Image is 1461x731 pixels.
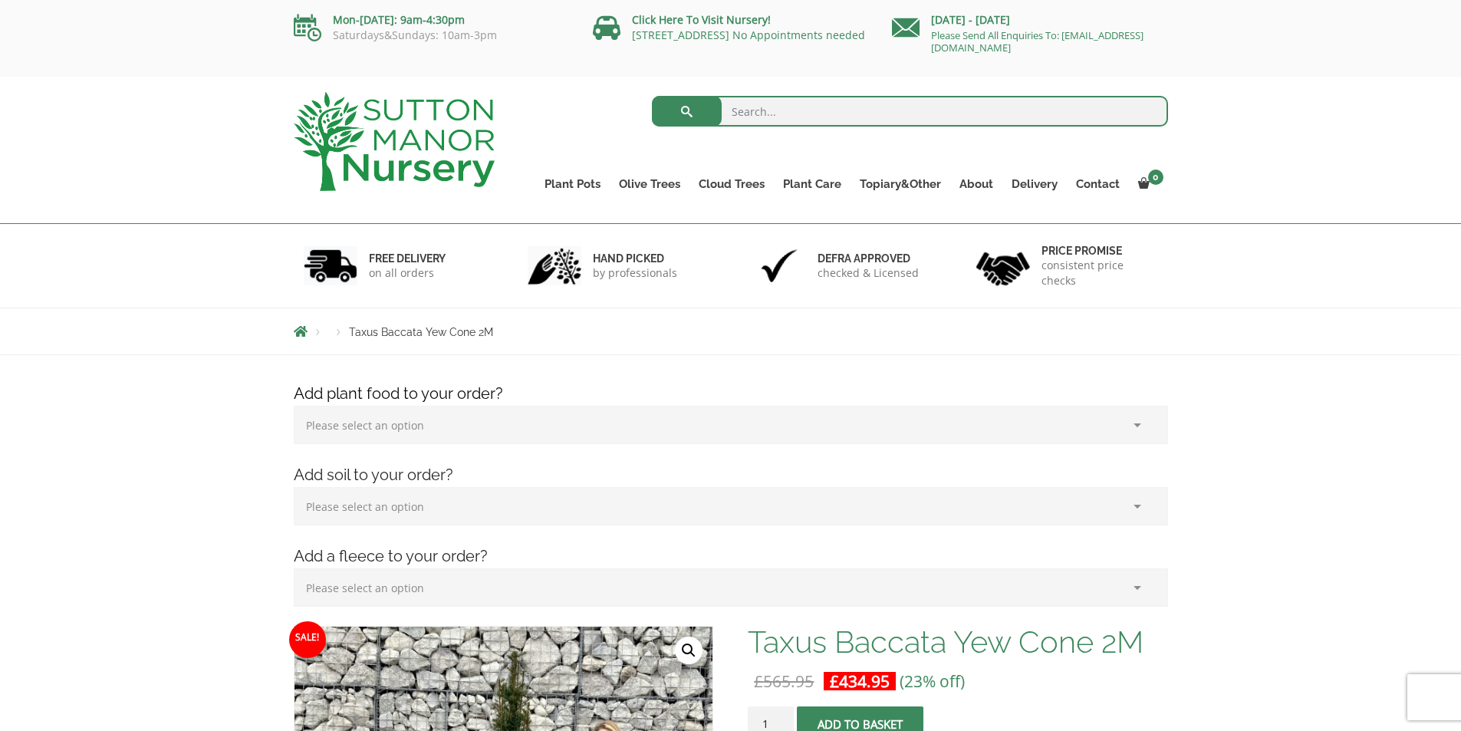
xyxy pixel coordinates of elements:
p: on all orders [369,265,446,281]
p: consistent price checks [1041,258,1158,288]
a: Topiary&Other [851,173,950,195]
h6: hand picked [593,252,677,265]
h1: Taxus Baccata Yew Cone 2M [748,626,1167,658]
input: Search... [652,96,1168,127]
span: (23% off) [900,670,965,692]
span: 0 [1148,170,1163,185]
a: Please Send All Enquiries To: [EMAIL_ADDRESS][DOMAIN_NAME] [931,28,1143,54]
a: Contact [1067,173,1129,195]
p: by professionals [593,265,677,281]
a: About [950,173,1002,195]
h4: Add a fleece to your order? [282,545,1180,568]
nav: Breadcrumbs [294,325,1168,338]
a: View full-screen image gallery [675,637,703,664]
img: 4.jpg [976,242,1030,289]
a: Plant Pots [535,173,610,195]
span: Sale! [289,621,326,658]
p: checked & Licensed [818,265,919,281]
span: £ [830,670,839,692]
h4: Add plant food to your order? [282,382,1180,406]
h6: Defra approved [818,252,919,265]
bdi: 434.95 [830,670,890,692]
span: Taxus Baccata Yew Cone 2M [349,326,493,338]
span: £ [754,670,763,692]
a: Olive Trees [610,173,689,195]
p: [DATE] - [DATE] [892,11,1168,29]
a: Delivery [1002,173,1067,195]
a: Cloud Trees [689,173,774,195]
h6: Price promise [1041,244,1158,258]
bdi: 565.95 [754,670,814,692]
img: logo [294,92,495,191]
h6: FREE DELIVERY [369,252,446,265]
p: Mon-[DATE]: 9am-4:30pm [294,11,570,29]
a: 0 [1129,173,1168,195]
img: 2.jpg [528,246,581,285]
a: Click Here To Visit Nursery! [632,12,771,27]
h4: Add soil to your order? [282,463,1180,487]
img: 1.jpg [304,246,357,285]
a: [STREET_ADDRESS] No Appointments needed [632,28,865,42]
p: Saturdays&Sundays: 10am-3pm [294,29,570,41]
img: 3.jpg [752,246,806,285]
a: Plant Care [774,173,851,195]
